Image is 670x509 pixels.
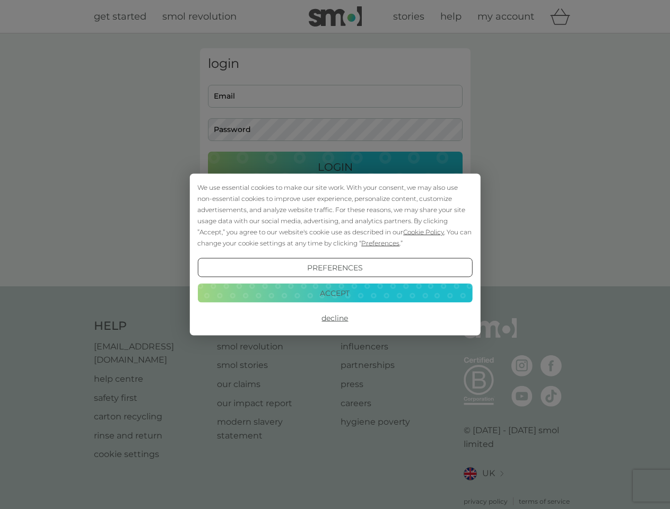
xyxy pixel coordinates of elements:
[361,239,399,247] span: Preferences
[403,228,444,236] span: Cookie Policy
[189,174,480,336] div: Cookie Consent Prompt
[197,258,472,277] button: Preferences
[197,283,472,302] button: Accept
[197,309,472,328] button: Decline
[197,182,472,249] div: We use essential cookies to make our site work. With your consent, we may also use non-essential ...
